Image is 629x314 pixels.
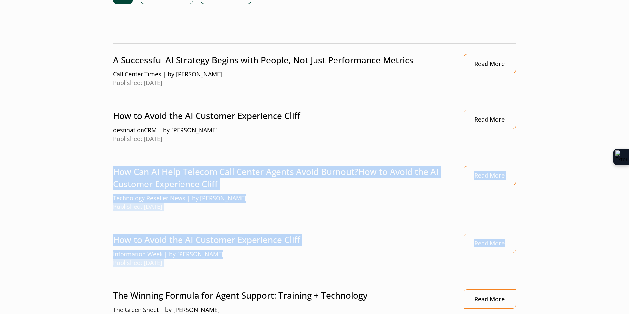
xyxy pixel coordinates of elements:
[113,289,450,302] p: The Winning Formula for Agent Support: Training + Technology
[113,194,450,203] span: Technology Reseller News | by [PERSON_NAME]
[113,250,450,259] span: Information Week | by [PERSON_NAME]
[113,135,450,143] span: Published: [DATE]
[113,203,450,211] span: Published: [DATE]
[464,166,516,185] a: Link opens in a new window
[113,79,450,87] span: Published: [DATE]
[113,234,450,246] p: How to Avoid the AI Customer Experience Cliff
[113,259,450,267] span: Published: [DATE]
[464,54,516,73] a: Link opens in a new window
[113,126,450,135] span: destinationCRM | by [PERSON_NAME]
[464,289,516,309] a: Link opens in a new window
[615,150,627,164] img: Extension Icon
[464,234,516,253] a: Link opens in a new window
[113,110,450,122] p: How to Avoid the AI Customer Experience Cliff
[113,54,450,66] p: A Successful AI Strategy Begins with People, Not Just Performance Metrics
[113,166,450,190] p: How Can AI Help Telecom Call Center Agents Avoid Burnout?How to Avoid the AI Customer Experience ...
[113,70,450,79] span: Call Center Times | by [PERSON_NAME]
[464,110,516,129] a: Link opens in a new window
